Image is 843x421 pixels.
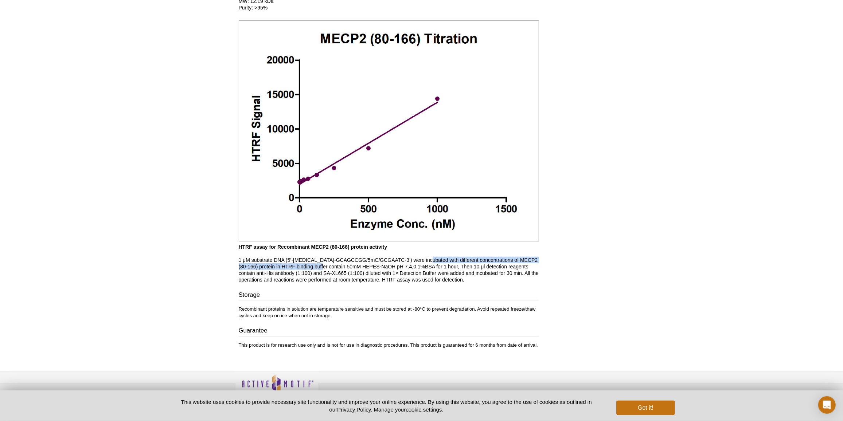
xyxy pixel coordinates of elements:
[239,244,539,283] p: 1 μM substrate DNA (5’-[MEDICAL_DATA]-GCAGCCGG/5mC/GCGAATC-3’) were incubated with different conc...
[406,406,442,413] button: cookie settings
[168,398,605,413] p: This website uses cookies to provide necessary site functionality and improve your online experie...
[239,342,539,349] p: This product is for research use only and is not for use in diagnostic procedures. This product i...
[527,385,581,401] table: Click to Verify - This site chose Symantec SSL for secure e-commerce and confidential communicati...
[239,306,539,319] p: Recombinant proteins in solution are temperature sensitive and must be stored at -80°C to prevent...
[239,291,539,301] h3: Storage
[818,396,836,414] div: Open Intercom Messenger
[235,372,319,402] img: Active Motif,
[239,244,387,250] b: HTRF assay for Recombinant MECP2 (80-166) protein activity
[239,20,539,241] img: Recombinant MECP2 (80-166) protein activity assay
[337,406,371,413] a: Privacy Policy
[616,401,675,415] button: Got it!
[239,326,539,337] h3: Guarantee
